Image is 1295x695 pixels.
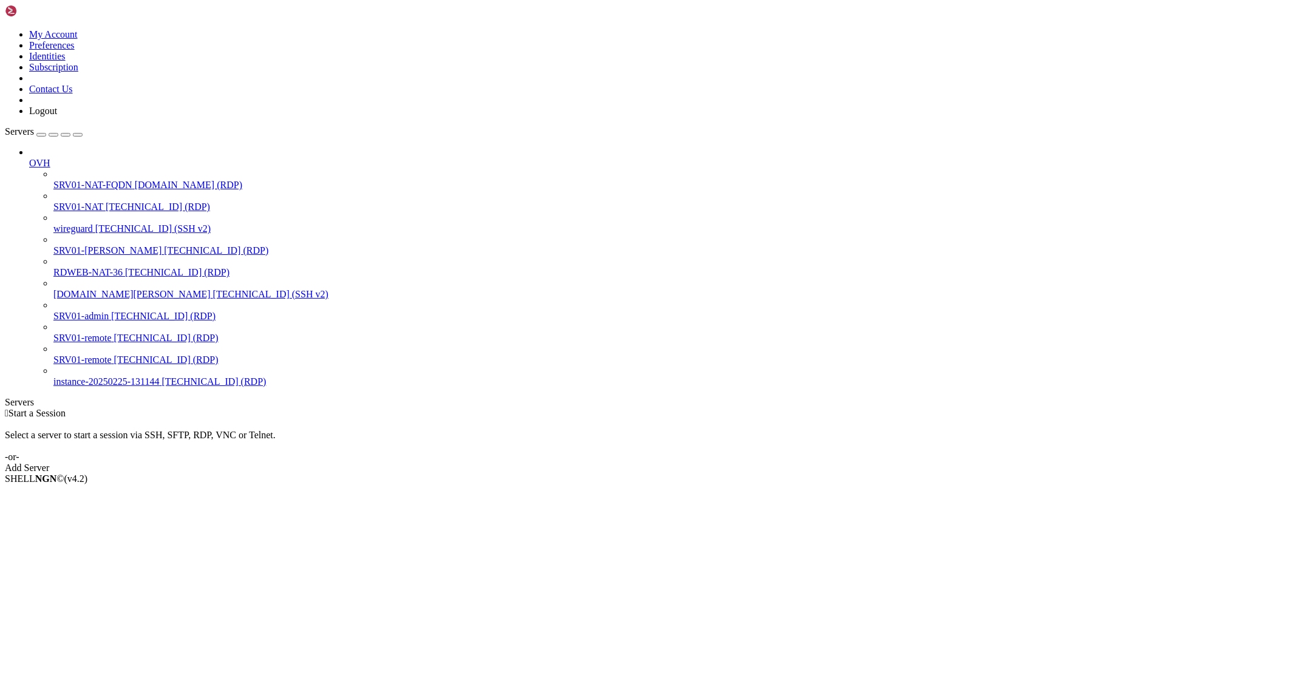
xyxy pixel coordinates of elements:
span: Servers [5,126,34,137]
span: SHELL © [5,473,87,484]
a: Identities [29,51,66,61]
span: [DOMAIN_NAME] (RDP) [135,180,242,190]
span: wireguard [53,223,93,234]
a: SRV01-remote [TECHNICAL_ID] (RDP) [53,354,1290,365]
a: [DOMAIN_NAME][PERSON_NAME] [TECHNICAL_ID] (SSH v2) [53,289,1290,300]
li: instance-20250225-131144 [TECHNICAL_ID] (RDP) [53,365,1290,387]
span: SRV01-[PERSON_NAME] [53,245,161,256]
li: SRV01-NAT [TECHNICAL_ID] (RDP) [53,191,1290,212]
a: Contact Us [29,84,73,94]
a: wireguard [TECHNICAL_ID] (SSH v2) [53,223,1290,234]
span: [TECHNICAL_ID] (RDP) [111,311,216,321]
span: [TECHNICAL_ID] (RDP) [106,202,210,212]
div: Add Server [5,463,1290,473]
span: SRV01-admin [53,311,109,321]
a: My Account [29,29,78,39]
li: OVH [29,147,1290,387]
a: SRV01-admin [TECHNICAL_ID] (RDP) [53,311,1290,322]
span: [TECHNICAL_ID] (RDP) [114,354,219,365]
span: OVH [29,158,50,168]
a: Subscription [29,62,78,72]
a: SRV01-NAT [TECHNICAL_ID] (RDP) [53,202,1290,212]
span:  [5,408,8,418]
span: SRV01-remote [53,333,112,343]
span: [TECHNICAL_ID] (RDP) [161,376,266,387]
li: RDWEB-NAT-36 [TECHNICAL_ID] (RDP) [53,256,1290,278]
a: SRV01-[PERSON_NAME] [TECHNICAL_ID] (RDP) [53,245,1290,256]
span: [TECHNICAL_ID] (SSH v2) [213,289,328,299]
span: RDWEB-NAT-36 [53,267,123,277]
span: [TECHNICAL_ID] (RDP) [114,333,219,343]
a: instance-20250225-131144 [TECHNICAL_ID] (RDP) [53,376,1290,387]
a: SRV01-remote [TECHNICAL_ID] (RDP) [53,333,1290,344]
div: Select a server to start a session via SSH, SFTP, RDP, VNC or Telnet. -or- [5,419,1290,463]
li: SRV01-NAT-FQDN [DOMAIN_NAME] (RDP) [53,169,1290,191]
div: Servers [5,397,1290,408]
span: 4.2.0 [64,473,88,484]
img: Shellngn [5,5,75,17]
li: SRV01-admin [TECHNICAL_ID] (RDP) [53,300,1290,322]
a: Logout [29,106,57,116]
li: SRV01-remote [TECHNICAL_ID] (RDP) [53,344,1290,365]
a: SRV01-NAT-FQDN [DOMAIN_NAME] (RDP) [53,180,1290,191]
span: SRV01-remote [53,354,112,365]
a: OVH [29,158,1290,169]
a: RDWEB-NAT-36 [TECHNICAL_ID] (RDP) [53,267,1290,278]
span: [TECHNICAL_ID] (RDP) [125,267,229,277]
li: SRV01-remote [TECHNICAL_ID] (RDP) [53,322,1290,344]
li: [DOMAIN_NAME][PERSON_NAME] [TECHNICAL_ID] (SSH v2) [53,278,1290,300]
span: [TECHNICAL_ID] (SSH v2) [95,223,211,234]
a: Servers [5,126,83,137]
span: SRV01-NAT [53,202,103,212]
span: SRV01-NAT-FQDN [53,180,132,190]
a: Preferences [29,40,75,50]
b: NGN [35,473,57,484]
span: [DOMAIN_NAME][PERSON_NAME] [53,289,211,299]
li: wireguard [TECHNICAL_ID] (SSH v2) [53,212,1290,234]
span: Start a Session [8,408,66,418]
li: SRV01-[PERSON_NAME] [TECHNICAL_ID] (RDP) [53,234,1290,256]
span: [TECHNICAL_ID] (RDP) [164,245,268,256]
span: instance-20250225-131144 [53,376,159,387]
